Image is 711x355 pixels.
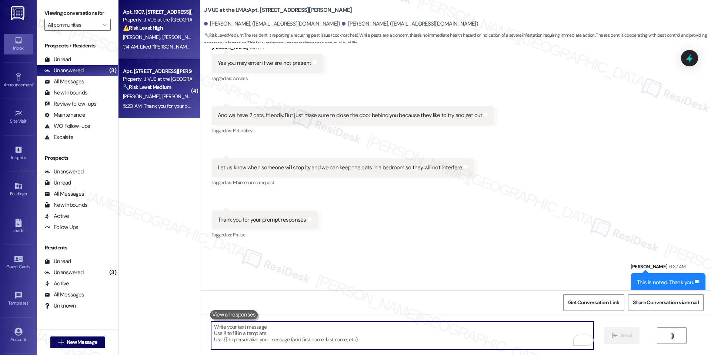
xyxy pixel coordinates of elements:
strong: 🔧 Risk Level: Medium [123,84,171,90]
a: Site Visit • [4,107,33,127]
div: [PERSON_NAME]. ([EMAIL_ADDRESS][DOMAIN_NAME]) [204,20,340,28]
a: Templates • [4,289,33,309]
span: Maintenance request [233,179,274,186]
i:  [103,22,107,28]
div: [PERSON_NAME] [211,43,323,54]
span: Get Conversation Link [568,299,619,306]
div: Apt. [STREET_ADDRESS][PERSON_NAME] [123,67,191,75]
span: • [26,154,27,159]
div: Unanswered [44,269,84,276]
div: 5:20 AM: Thank you for your prompt responses [123,103,224,109]
span: Praise [233,232,245,238]
span: [PERSON_NAME] [123,93,162,100]
span: Share Conversation via email [633,299,699,306]
div: Active [44,280,69,288]
div: WO Follow-ups [44,122,90,130]
div: (3) [107,65,118,76]
span: Send [620,332,632,339]
span: [PERSON_NAME] [162,93,199,100]
i:  [669,333,675,339]
div: All Messages [44,291,84,299]
a: Buildings [4,180,33,200]
div: Tagged as: [211,229,318,240]
div: Prospects [37,154,118,162]
i:  [612,333,617,339]
div: 6:37 AM [667,263,685,271]
div: Residents [37,244,118,252]
input: All communities [48,19,99,31]
button: Send [604,327,640,344]
strong: 🔧 Risk Level: Medium [204,32,243,38]
div: New Inbounds [44,201,87,209]
button: Get Conversation Link [563,294,624,311]
div: Maintenance [44,111,85,119]
span: • [27,117,28,123]
span: • [29,299,30,305]
button: Share Conversation via email [628,294,704,311]
div: Property: J VUE at the [GEOGRAPHIC_DATA] [123,75,191,83]
div: Unknown [44,302,76,310]
span: [PERSON_NAME] [162,34,201,40]
div: All Messages [44,78,84,86]
div: New Inbounds [44,89,87,97]
div: Yes you may enter if we are not present [218,59,311,67]
div: Property: J VUE at the [GEOGRAPHIC_DATA] [123,16,191,24]
span: • [33,81,34,86]
div: Thank you for your prompt responses [218,216,306,224]
span: Pet policy [233,127,253,134]
a: Account [4,325,33,345]
div: Unanswered [44,67,84,74]
div: Tagged as: [211,177,474,188]
div: Follow Ups [44,223,79,231]
div: Tagged as: [211,125,494,136]
span: [PERSON_NAME] [123,34,162,40]
span: New Message [67,338,97,346]
div: [PERSON_NAME]. ([EMAIL_ADDRESS][DOMAIN_NAME]) [342,20,478,28]
span: : The resident is reporting a recurring pest issue (cockroaches). While pests are a concern, ther... [204,31,711,47]
div: Unanswered [44,168,84,176]
div: Tagged as: [211,73,323,84]
strong: ⚠️ Risk Level: High [123,24,163,31]
a: Inbox [4,34,33,54]
div: Unread [44,56,71,63]
a: Guest Cards [4,253,33,273]
div: Escalate [44,133,73,141]
div: [PERSON_NAME] [631,263,705,273]
div: Apt. 1907, [STREET_ADDRESS][PERSON_NAME] [123,8,191,16]
div: Active [44,212,69,220]
a: Leads [4,216,33,236]
div: 1:14 AM: Liked “[PERSON_NAME] (J VUE at the LMA): Hey [PERSON_NAME] and [PERSON_NAME], happy to k... [123,43,671,50]
textarea: To enrich screen reader interactions, please activate Accessibility in Grammarly extension settings [211,322,593,349]
div: All Messages [44,190,84,198]
div: This is noted. Thank you. [637,279,694,286]
label: Viewing conversations for [44,7,111,19]
div: Let us know when someone will stop by and we can keep the cats in a bedroom so they will not inte... [218,164,463,172]
div: Prospects + Residents [37,42,118,50]
button: New Message [50,336,105,348]
span: Access [233,75,248,82]
div: And we have 2 cats, friendly. But just make sure to close the door behind you because they like t... [218,112,483,119]
img: ResiDesk Logo [11,6,26,20]
b: J VUE at the LMA: Apt. [STREET_ADDRESS][PERSON_NAME] [204,6,352,14]
div: Unread [44,258,71,265]
a: Insights • [4,143,33,163]
div: Unread [44,179,71,187]
i:  [58,339,64,345]
div: Review follow-ups [44,100,96,108]
div: (3) [107,267,118,278]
